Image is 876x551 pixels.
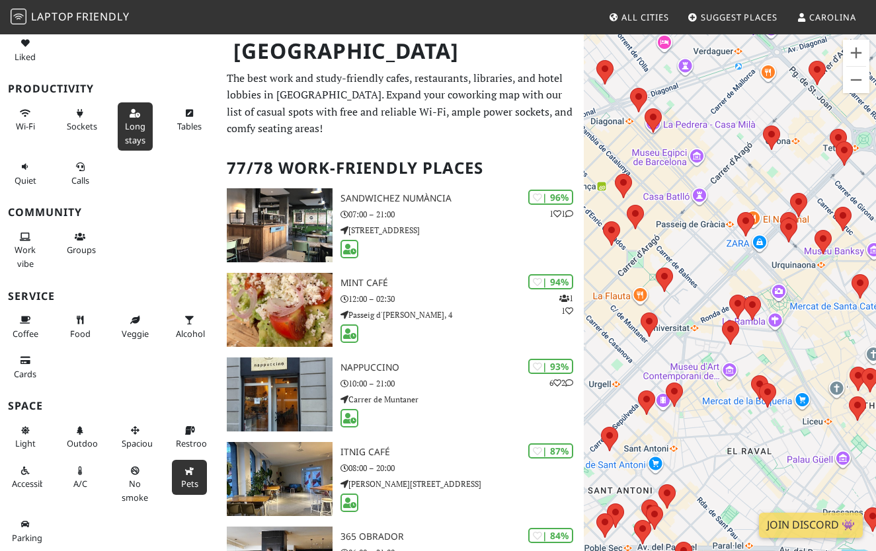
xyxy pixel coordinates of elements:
img: Itnig Café [227,442,333,516]
button: Accessible [8,460,43,495]
span: Food [70,328,91,340]
span: People working [15,244,36,269]
span: Natural light [15,437,36,449]
button: Spacious [118,420,153,455]
button: Outdoor [63,420,98,455]
a: Mint Café | 94% 11 Mint Café 12:00 – 02:30 Passeig d'[PERSON_NAME], 4 [219,273,584,347]
button: Pets [172,460,207,495]
span: Coffee [13,328,38,340]
span: Air conditioned [73,478,87,490]
a: All Cities [604,5,674,29]
span: Carolina [809,11,856,23]
h3: 365 Obrador [340,531,584,542]
h1: [GEOGRAPHIC_DATA] [223,33,581,69]
button: Wi-Fi [8,102,43,137]
button: Work vibe [8,226,43,274]
img: SandwiChez Numància [227,188,333,262]
div: | 96% [528,190,573,205]
span: Accessible [12,478,52,490]
p: 6 2 [549,377,573,389]
p: 1 1 [559,292,573,317]
span: Credit cards [14,368,36,380]
p: 10:00 – 21:00 [340,377,584,390]
a: Nappuccino | 93% 62 Nappuccino 10:00 – 21:00 Carrer de Muntaner [219,357,584,431]
button: Alcohol [172,309,207,344]
span: Long stays [125,120,145,145]
span: Pet friendly [181,478,198,490]
span: Restroom [176,437,215,449]
p: Carrer de Muntaner [340,393,584,406]
span: Suggest Places [701,11,777,23]
button: Quiet [8,156,43,191]
span: Work-friendly tables [177,120,202,132]
span: Outdoor area [67,437,101,449]
button: Groups [63,226,98,261]
span: All Cities [621,11,668,23]
span: Parking [12,532,42,544]
span: Friendly [76,9,129,24]
button: Parking [8,513,43,548]
button: Zoom in [843,40,869,66]
img: LaptopFriendly [11,9,26,24]
h2: 77/78 Work-Friendly Places [227,148,576,188]
button: Long stays [118,102,153,151]
p: [STREET_ADDRESS] [340,224,584,237]
a: SandwiChez Numància | 96% 11 SandwiChez Numància 07:00 – 21:00 [STREET_ADDRESS] [219,188,584,262]
span: Laptop [31,9,74,24]
h3: Nappuccino [340,362,584,373]
a: Join Discord 👾 [759,513,863,538]
span: Quiet [15,174,36,186]
div: | 93% [528,359,573,374]
span: Power sockets [67,120,97,132]
span: Liked [15,51,36,63]
button: Veggie [118,309,153,344]
a: Suggest Places [682,5,783,29]
h3: Productivity [8,83,211,95]
button: Zoom out [843,67,869,93]
button: No smoke [118,460,153,508]
a: Carolina [791,5,861,29]
button: A/C [63,460,98,495]
div: | 84% [528,528,573,543]
h3: SandwiChez Numància [340,193,584,204]
button: Liked [8,32,43,67]
div: | 94% [528,274,573,289]
button: Sockets [63,102,98,137]
p: 07:00 – 21:00 [340,208,584,221]
button: Calls [63,156,98,191]
span: Video/audio calls [71,174,89,186]
button: Light [8,420,43,455]
p: Passeig d'[PERSON_NAME], 4 [340,309,584,321]
a: Itnig Café | 87% Itnig Café 08:00 – 20:00 [PERSON_NAME][STREET_ADDRESS] [219,442,584,516]
span: Stable Wi-Fi [16,120,35,132]
span: Spacious [122,437,157,449]
p: 1 1 [549,207,573,220]
button: Food [63,309,98,344]
button: Coffee [8,309,43,344]
h3: Mint Café [340,277,584,289]
p: 12:00 – 02:30 [340,293,584,305]
h3: Itnig Café [340,447,584,458]
span: Veggie [122,328,149,340]
span: Smoke free [122,478,148,503]
a: LaptopFriendly LaptopFriendly [11,6,130,29]
p: The best work and study-friendly cafes, restaurants, libraries, and hotel lobbies in [GEOGRAPHIC_... [227,70,576,137]
span: Alcohol [176,328,205,340]
h3: Service [8,290,211,303]
button: Cards [8,349,43,385]
button: Restroom [172,420,207,455]
img: Mint Café [227,273,333,347]
img: Nappuccino [227,357,333,431]
h3: Community [8,206,211,219]
div: | 87% [528,443,573,459]
p: 08:00 – 20:00 [340,462,584,474]
p: [PERSON_NAME][STREET_ADDRESS] [340,478,584,490]
h3: Space [8,400,211,412]
button: Tables [172,102,207,137]
span: Group tables [67,244,96,256]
